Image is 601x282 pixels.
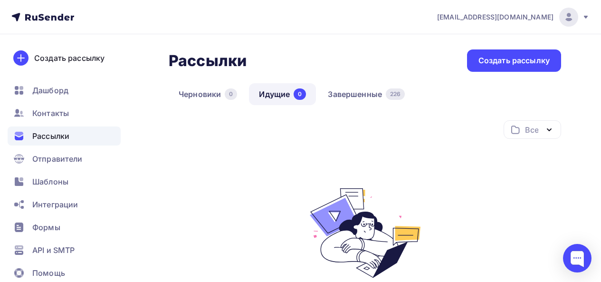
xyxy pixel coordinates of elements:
[32,267,65,279] span: Помощь
[32,222,60,233] span: Формы
[504,120,561,139] button: Все
[437,12,553,22] span: [EMAIL_ADDRESS][DOMAIN_NAME]
[32,130,69,142] span: Рассылки
[478,55,550,66] div: Создать рассылку
[169,83,247,105] a: Черновики0
[34,52,105,64] div: Создать рассылку
[294,88,306,100] div: 0
[32,199,78,210] span: Интеграции
[8,81,121,100] a: Дашборд
[32,107,69,119] span: Контакты
[32,85,68,96] span: Дашборд
[32,176,68,187] span: Шаблоны
[8,218,121,237] a: Формы
[437,8,590,27] a: [EMAIL_ADDRESS][DOMAIN_NAME]
[318,83,415,105] a: Завершенные226
[386,88,405,100] div: 226
[8,149,121,168] a: Отправители
[8,104,121,123] a: Контакты
[249,83,316,105] a: Идущие0
[8,126,121,146] a: Рассылки
[525,124,538,136] div: Все
[225,88,237,100] div: 0
[32,244,75,256] span: API и SMTP
[8,172,121,191] a: Шаблоны
[32,153,83,165] span: Отправители
[169,51,247,70] h2: Рассылки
